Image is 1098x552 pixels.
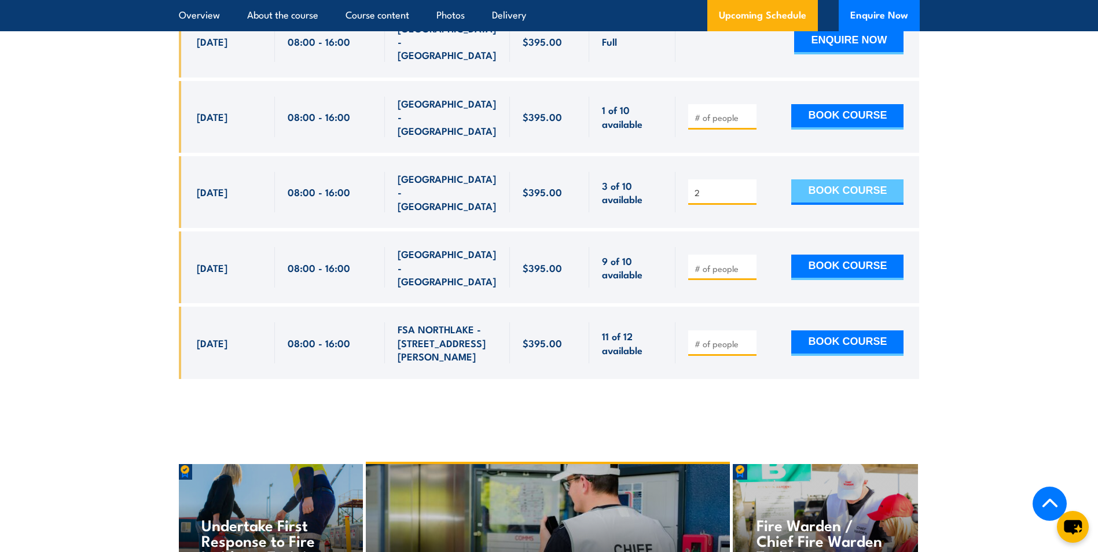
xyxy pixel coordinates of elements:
[602,179,663,206] span: 3 of 10 available
[197,110,227,123] span: [DATE]
[791,255,904,280] button: BOOK COURSE
[288,185,350,198] span: 08:00 - 16:00
[791,330,904,356] button: BOOK COURSE
[794,29,904,54] button: ENQUIRE NOW
[695,263,752,274] input: # of people
[398,97,497,137] span: [GEOGRAPHIC_DATA] - [GEOGRAPHIC_DATA]
[288,336,350,349] span: 08:00 - 16:00
[288,35,350,48] span: 08:00 - 16:00
[791,179,904,205] button: BOOK COURSE
[398,172,497,212] span: [GEOGRAPHIC_DATA] - [GEOGRAPHIC_DATA]
[602,254,663,281] span: 9 of 10 available
[523,261,562,274] span: $395.00
[197,261,227,274] span: [DATE]
[197,336,227,349] span: [DATE]
[602,103,663,130] span: 1 of 10 available
[523,35,562,48] span: $395.00
[523,185,562,198] span: $395.00
[1057,511,1089,543] button: chat-button
[602,329,663,356] span: 11 of 12 available
[695,338,752,349] input: # of people
[695,187,752,198] input: # of people
[197,185,227,198] span: [DATE]
[288,110,350,123] span: 08:00 - 16:00
[523,110,562,123] span: $395.00
[695,112,752,123] input: # of people
[398,322,497,363] span: FSA NORTHLAKE - [STREET_ADDRESS][PERSON_NAME]
[288,261,350,274] span: 08:00 - 16:00
[602,35,617,48] span: Full
[523,336,562,349] span: $395.00
[398,21,497,62] span: [GEOGRAPHIC_DATA] - [GEOGRAPHIC_DATA]
[791,104,904,130] button: BOOK COURSE
[398,247,497,288] span: [GEOGRAPHIC_DATA] - [GEOGRAPHIC_DATA]
[197,35,227,48] span: [DATE]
